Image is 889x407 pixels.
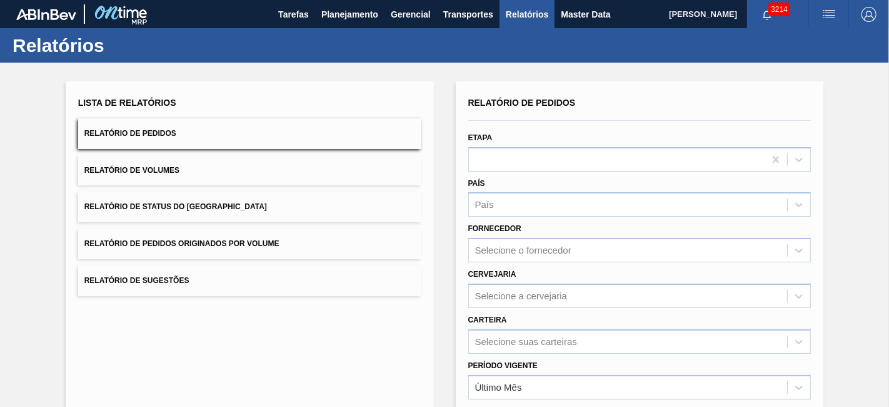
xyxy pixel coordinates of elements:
button: Notificações [747,6,787,23]
img: userActions [821,7,836,22]
span: Lista de Relatórios [78,98,176,108]
span: Gerencial [391,7,431,22]
span: Relatório de Pedidos [468,98,576,108]
button: Relatório de Pedidos [78,118,421,149]
div: Selecione suas carteiras [475,336,577,347]
div: Selecione o fornecedor [475,245,571,256]
span: 3214 [768,3,790,16]
label: Etapa [468,133,493,142]
button: Relatório de Status do [GEOGRAPHIC_DATA] [78,192,421,222]
label: País [468,179,485,188]
div: Último Mês [475,382,522,393]
span: Relatórios [506,7,548,22]
span: Relatório de Pedidos Originados por Volume [84,239,279,248]
label: Período Vigente [468,361,538,370]
h1: Relatórios [13,38,234,53]
img: Logout [861,7,876,22]
label: Carteira [468,316,507,324]
span: Transportes [443,7,493,22]
button: Relatório de Pedidos Originados por Volume [78,229,421,259]
button: Relatório de Sugestões [78,265,421,296]
label: Cervejaria [468,270,516,279]
label: Fornecedor [468,224,521,233]
span: Relatório de Status do [GEOGRAPHIC_DATA] [84,202,267,211]
span: Tarefas [278,7,309,22]
span: Planejamento [321,7,378,22]
span: Relatório de Sugestões [84,276,189,285]
span: Relatório de Volumes [84,166,179,175]
div: País [475,200,494,210]
button: Relatório de Volumes [78,155,421,186]
img: TNhmsLtSVTkK8tSr43FrP2fwEKptu5GPRR3wAAAABJRU5ErkJggg== [16,9,76,20]
span: Relatório de Pedidos [84,129,176,138]
div: Selecione a cervejaria [475,291,568,301]
span: Master Data [561,7,610,22]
